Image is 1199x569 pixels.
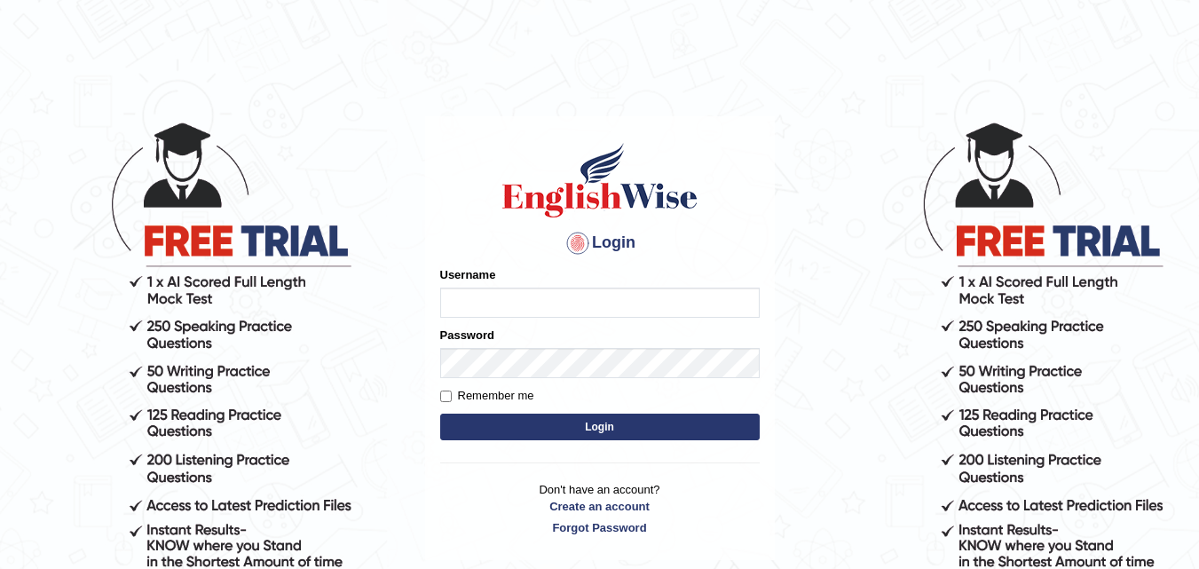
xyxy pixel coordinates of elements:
[440,266,496,283] label: Username
[440,229,760,257] h4: Login
[440,327,494,344] label: Password
[440,498,760,515] a: Create an account
[499,140,701,220] img: Logo of English Wise sign in for intelligent practice with AI
[440,391,452,402] input: Remember me
[440,414,760,440] button: Login
[440,519,760,536] a: Forgot Password
[440,481,760,536] p: Don't have an account?
[440,387,534,405] label: Remember me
